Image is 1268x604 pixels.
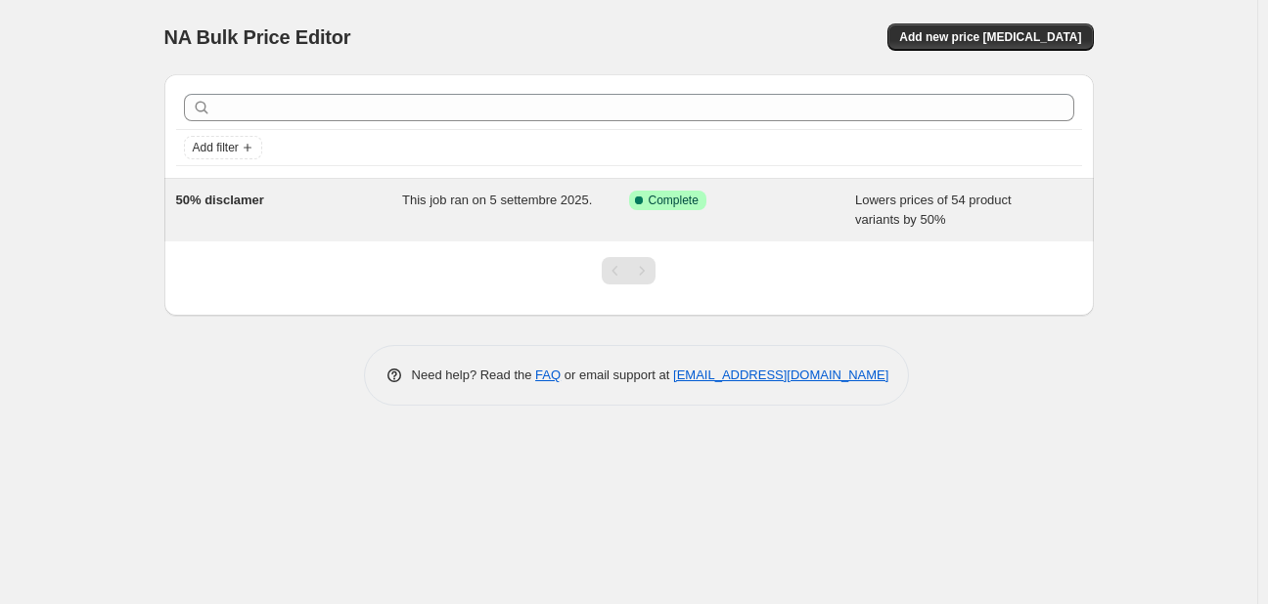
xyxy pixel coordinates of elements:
span: This job ran on 5 settembre 2025. [402,193,592,207]
button: Add new price [MEDICAL_DATA] [887,23,1093,51]
span: Add filter [193,140,239,155]
span: NA Bulk Price Editor [164,26,351,48]
nav: Pagination [602,257,656,284]
span: Complete [649,193,699,208]
a: [EMAIL_ADDRESS][DOMAIN_NAME] [673,367,888,382]
span: Lowers prices of 54 product variants by 50% [855,193,1012,227]
span: 50% disclamer [176,193,264,207]
span: Add new price [MEDICAL_DATA] [899,29,1081,45]
span: Need help? Read the [412,367,536,382]
a: FAQ [535,367,561,382]
span: or email support at [561,367,673,382]
button: Add filter [184,136,262,159]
